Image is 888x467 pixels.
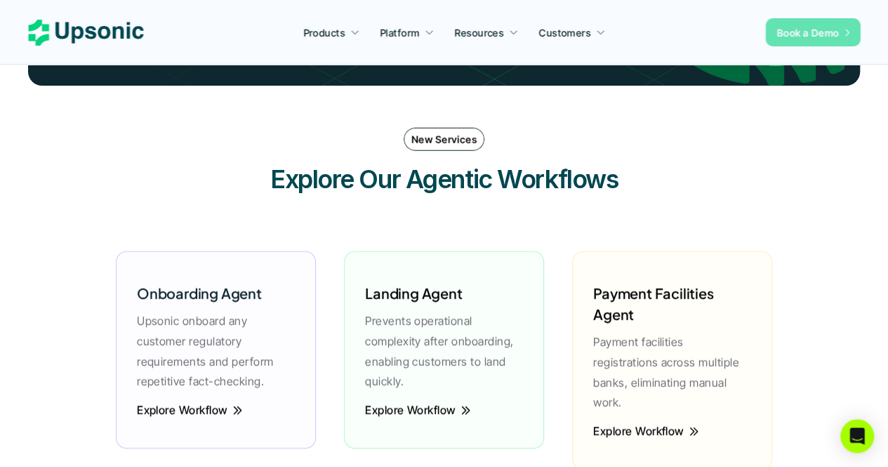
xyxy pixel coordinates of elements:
p: Platform [380,25,419,40]
div: Open Intercom Messenger [840,419,874,453]
p: Explore Workflow [137,409,228,412]
p: Upsonic onboard any customer regulatory requirements and perform repetitive fact-checking. [137,311,295,392]
p: Explore Workflow [365,409,456,412]
p: Book a Demo [776,25,839,40]
p: Customers [539,25,591,40]
p: Products [303,25,345,40]
p: Resources [455,25,504,40]
p: New Services [411,132,477,147]
h6: Landing Agent [365,283,462,304]
p: Explore Workflow [593,430,684,433]
h3: Explore Our Agentic Workflows [234,162,655,197]
p: Prevents operational complexity after onboarding, enabling customers to land quickly. [365,311,523,392]
h6: Payment Facilities Agent [593,283,751,325]
a: Book a Demo [765,18,860,46]
h6: Onboarding Agent [137,283,262,304]
a: Products [295,20,368,45]
p: Payment facilities registrations across multiple banks, eliminating manual work. [593,332,751,413]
